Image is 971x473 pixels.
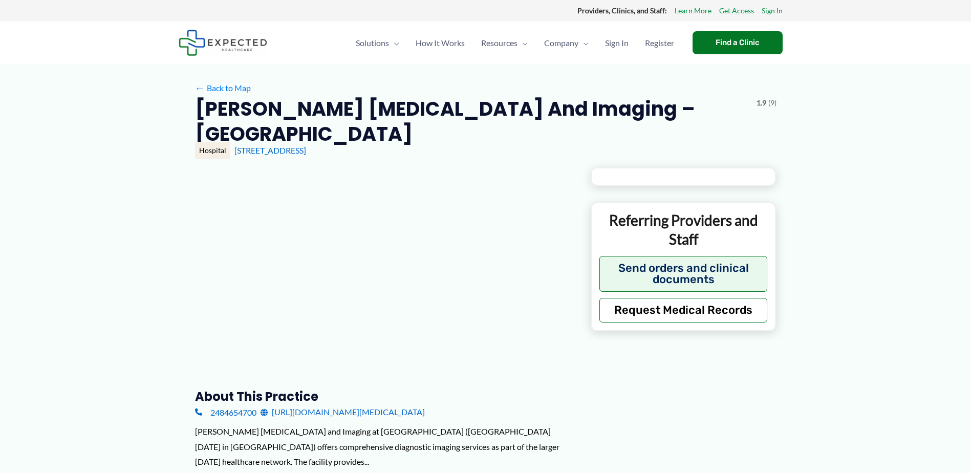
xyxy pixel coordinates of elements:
a: 2484654700 [195,404,256,420]
a: [STREET_ADDRESS] [234,145,306,155]
div: [PERSON_NAME] [MEDICAL_DATA] and Imaging at [GEOGRAPHIC_DATA] ([GEOGRAPHIC_DATA][DATE] in [GEOGRA... [195,424,574,469]
a: Sign In [762,4,783,17]
span: Solutions [356,25,389,61]
span: Menu Toggle [389,25,399,61]
a: ResourcesMenu Toggle [473,25,536,61]
span: Sign In [605,25,629,61]
h3: About this practice [195,389,574,404]
a: Find a Clinic [693,31,783,54]
a: Get Access [719,4,754,17]
span: Menu Toggle [578,25,589,61]
a: Register [637,25,682,61]
span: 1.9 [757,96,766,110]
a: [URL][DOMAIN_NAME][MEDICAL_DATA] [261,404,425,420]
div: Hospital [195,142,230,159]
span: (9) [768,96,776,110]
span: ← [195,83,205,93]
span: Register [645,25,674,61]
strong: Providers, Clinics, and Staff: [577,6,667,15]
a: SolutionsMenu Toggle [348,25,407,61]
span: Company [544,25,578,61]
img: Expected Healthcare Logo - side, dark font, small [179,30,267,56]
a: Sign In [597,25,637,61]
a: ←Back to Map [195,80,251,96]
a: How It Works [407,25,473,61]
button: Request Medical Records [599,298,768,322]
button: Send orders and clinical documents [599,256,768,292]
a: Learn More [675,4,711,17]
h2: [PERSON_NAME] [MEDICAL_DATA] and Imaging – [GEOGRAPHIC_DATA] [195,96,748,147]
span: Menu Toggle [517,25,528,61]
span: Resources [481,25,517,61]
nav: Primary Site Navigation [348,25,682,61]
span: How It Works [416,25,465,61]
p: Referring Providers and Staff [599,211,768,248]
a: CompanyMenu Toggle [536,25,597,61]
